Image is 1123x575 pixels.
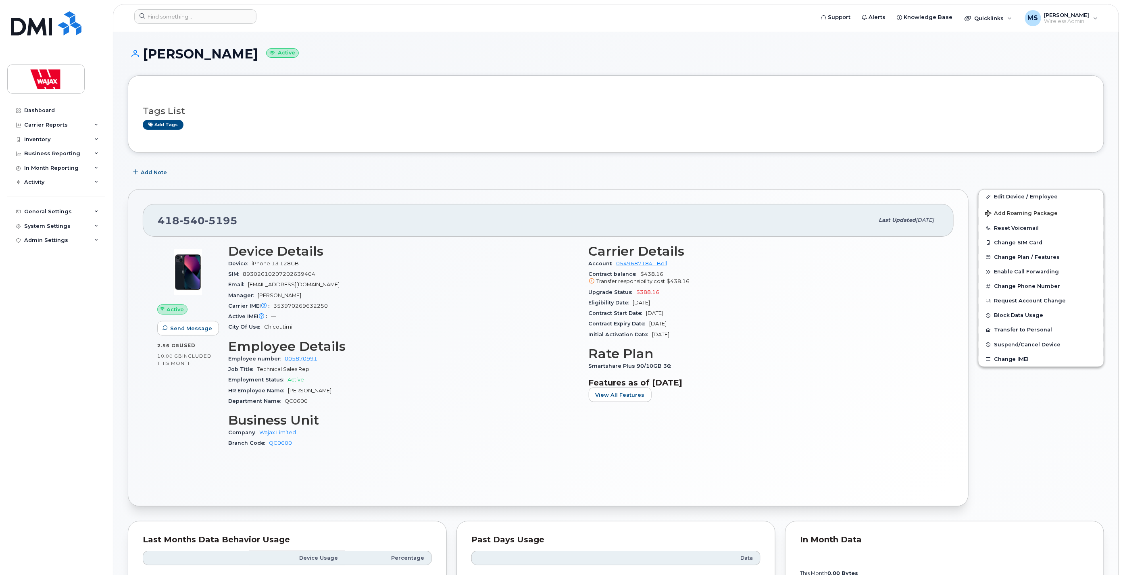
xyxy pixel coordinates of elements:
button: Enable Call Forwarding [979,265,1104,279]
span: Contract Start Date [589,310,646,316]
button: View All Features [589,387,652,402]
button: Change Plan / Features [979,250,1104,265]
span: 418 [158,215,238,227]
a: Wajax Limited [259,429,296,435]
span: Eligibility Date [589,300,633,306]
th: Device Usage [249,551,345,565]
h3: Features as of [DATE] [589,378,940,387]
span: Chicoutimi [264,324,292,330]
span: Add Roaming Package [985,210,1058,218]
span: Active [288,377,304,383]
h3: Rate Plan [589,346,940,361]
img: image20231002-3703462-1ig824h.jpeg [164,248,212,296]
span: 10.00 GB [157,353,182,359]
span: Smartshare Plus 90/10GB 36 [589,363,675,369]
span: Device [228,260,252,267]
button: Request Account Change [979,294,1104,308]
span: Add Note [141,169,167,176]
span: [DATE] [650,321,667,327]
span: Carrier IMEI [228,303,273,309]
span: used [179,342,196,348]
span: $388.16 [637,289,660,295]
span: [EMAIL_ADDRESS][DOMAIN_NAME] [248,281,340,287]
span: Technical Sales Rep [257,366,309,372]
span: Last updated [879,217,916,223]
span: Email [228,281,248,287]
a: Edit Device / Employee [979,190,1104,204]
span: Branch Code [228,440,269,446]
button: Block Data Usage [979,308,1104,323]
span: Upgrade Status [589,289,637,295]
span: Suspend/Cancel Device [994,342,1061,348]
span: City Of Use [228,324,264,330]
span: — [271,313,276,319]
span: $438.16 [667,278,690,284]
h3: Device Details [228,244,579,258]
span: Contract Expiry Date [589,321,650,327]
span: 353970269632250 [273,303,328,309]
button: Change Phone Number [979,279,1104,294]
div: In Month Data [800,536,1089,544]
span: [DATE] [652,331,670,337]
th: Data [630,551,760,565]
span: [DATE] [633,300,650,306]
span: [PERSON_NAME] [258,292,301,298]
button: Reset Voicemail [979,221,1104,235]
span: Account [589,260,617,267]
span: 2.56 GB [157,343,179,348]
small: Active [266,48,299,58]
button: Add Note [128,165,174,179]
h3: Carrier Details [589,244,940,258]
span: QC0600 [285,398,308,404]
a: 005870991 [285,356,317,362]
span: Active IMEI [228,313,271,319]
span: HR Employee Name [228,387,288,394]
a: 0549687184 - Bell [617,260,667,267]
th: Percentage [345,551,432,565]
span: Enable Call Forwarding [994,269,1059,275]
span: Job Title [228,366,257,372]
button: Send Message [157,321,219,335]
h3: Business Unit [228,413,579,427]
button: Suspend/Cancel Device [979,337,1104,352]
span: 540 [179,215,205,227]
span: Manager [228,292,258,298]
span: Initial Activation Date [589,331,652,337]
span: [PERSON_NAME] [288,387,331,394]
span: iPhone 13 128GB [252,260,299,267]
h1: [PERSON_NAME] [128,47,1104,61]
span: Active [167,306,184,313]
span: 89302610207202639404 [243,271,315,277]
span: Employee number [228,356,285,362]
span: Company [228,429,259,435]
button: Add Roaming Package [979,204,1104,221]
h3: Tags List [143,106,1089,116]
span: Change Plan / Features [994,254,1060,260]
button: Change SIM Card [979,235,1104,250]
button: Transfer to Personal [979,323,1104,337]
span: View All Features [596,391,645,399]
div: Past Days Usage [471,536,760,544]
span: SIM [228,271,243,277]
h3: Employee Details [228,339,579,354]
span: Transfer responsibility cost [597,278,665,284]
span: 5195 [205,215,238,227]
span: $438.16 [589,271,940,285]
span: Contract balance [589,271,641,277]
button: Change IMEI [979,352,1104,367]
span: [DATE] [646,310,664,316]
span: included this month [157,353,212,366]
span: Department Name [228,398,285,404]
a: Add tags [143,120,183,130]
a: QC0600 [269,440,292,446]
span: Employment Status [228,377,288,383]
span: Send Message [170,325,212,332]
span: [DATE] [916,217,934,223]
div: Last Months Data Behavior Usage [143,536,432,544]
